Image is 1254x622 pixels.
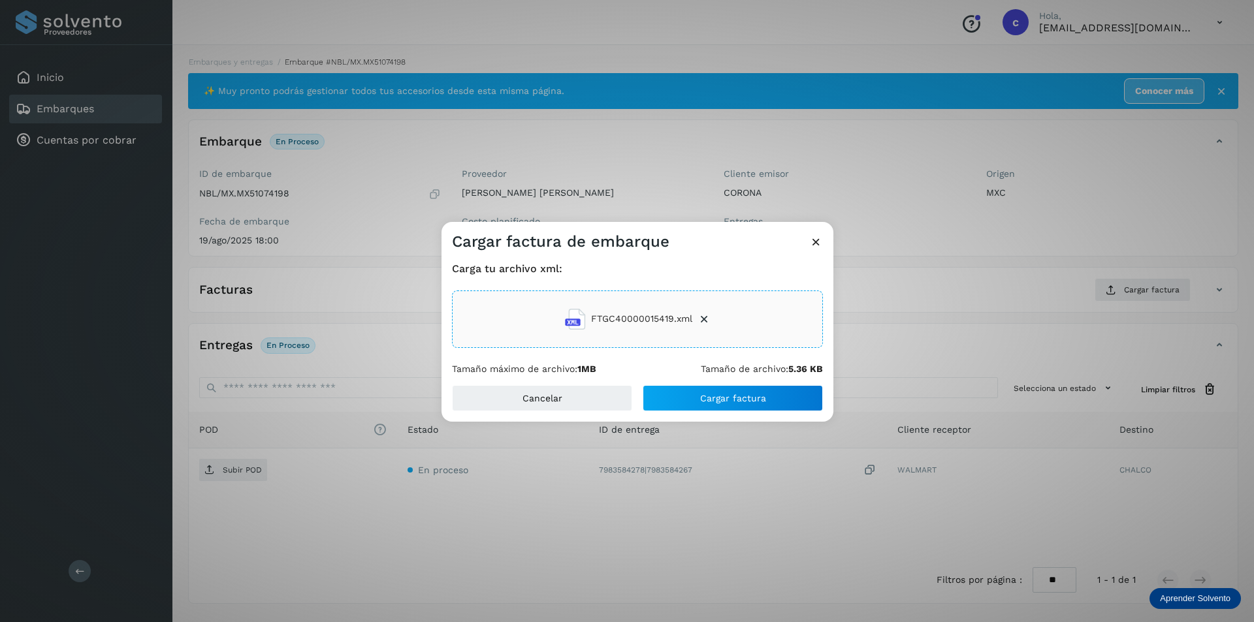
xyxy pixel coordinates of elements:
div: Aprender Solvento [1149,588,1241,609]
h3: Cargar factura de embarque [452,232,669,251]
span: FTGC40000015419.xml [591,312,692,326]
button: Cargar factura [643,385,823,411]
button: Cancelar [452,385,632,411]
p: Tamaño de archivo: [701,364,823,375]
span: Cancelar [522,394,562,403]
h4: Carga tu archivo xml: [452,262,823,275]
b: 1MB [577,364,596,374]
b: 5.36 KB [788,364,823,374]
span: Cargar factura [700,394,766,403]
p: Tamaño máximo de archivo: [452,364,596,375]
p: Aprender Solvento [1160,593,1230,604]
